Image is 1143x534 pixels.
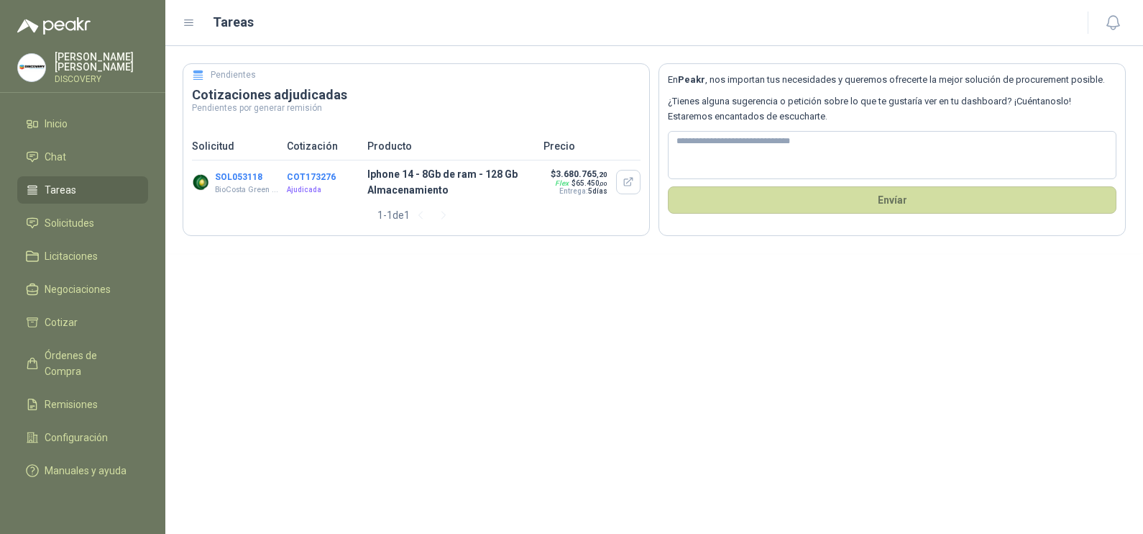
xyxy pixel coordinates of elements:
span: Inicio [45,116,68,132]
span: 65.450 [576,179,607,187]
a: Órdenes de Compra [17,342,148,385]
p: BioCosta Green Energy S.A.S [215,184,280,196]
img: Logo peakr [17,17,91,35]
p: Entrega: [551,187,607,195]
span: Chat [45,149,66,165]
p: DISCOVERY [55,75,148,83]
span: Licitaciones [45,248,98,264]
a: Solicitudes [17,209,148,237]
h5: Pendientes [211,68,256,82]
p: $ [551,169,607,179]
div: Flex [555,179,569,187]
p: Precio [543,138,641,154]
span: ,00 [600,181,607,187]
button: COT173276 [287,172,336,182]
p: Ajudicada [287,184,359,196]
span: Cotizar [45,314,78,330]
span: 5 días [588,187,607,195]
button: SOL053118 [215,172,262,182]
span: Configuración [45,430,108,445]
span: Negociaciones [45,281,111,297]
b: Peakr [678,74,705,85]
span: Tareas [45,182,76,198]
p: [PERSON_NAME] [PERSON_NAME] [55,52,148,72]
p: Solicitud [192,138,278,154]
p: En , nos importan tus necesidades y queremos ofrecerte la mejor solución de procurement posible. [668,73,1116,87]
a: Cotizar [17,309,148,336]
h1: Tareas [213,12,254,32]
p: Iphone 14 - 8Gb de ram - 128 Gb Almacenamiento [367,166,535,198]
a: Licitaciones [17,243,148,270]
span: Manuales y ayuda [45,463,127,479]
span: Solicitudes [45,215,94,231]
span: Órdenes de Compra [45,348,134,379]
span: Remisiones [45,397,98,412]
img: Company Logo [18,54,45,81]
span: ,20 [597,171,607,178]
a: Remisiones [17,391,148,418]
p: Pendientes por generar remisión [192,104,641,112]
a: Inicio [17,110,148,137]
p: ¿Tienes alguna sugerencia o petición sobre lo que te gustaría ver en tu dashboard? ¡Cuéntanoslo! ... [668,94,1116,124]
p: Producto [367,138,535,154]
button: Envíar [668,186,1116,214]
a: Manuales y ayuda [17,457,148,484]
div: 1 - 1 de 1 [377,204,456,227]
img: Company Logo [192,173,209,191]
h3: Cotizaciones adjudicadas [192,86,641,104]
a: Negociaciones [17,276,148,303]
span: $ [571,179,607,187]
a: Configuración [17,424,148,451]
span: 3.680.765 [556,169,607,179]
a: Chat [17,143,148,171]
a: Tareas [17,176,148,204]
p: Cotización [287,138,359,154]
